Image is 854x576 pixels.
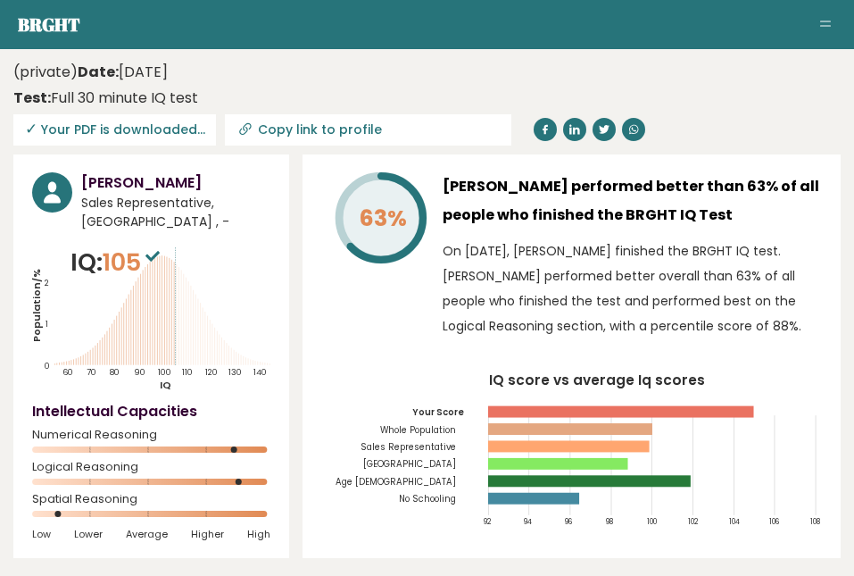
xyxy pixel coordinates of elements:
tspan: 140 [253,366,267,378]
tspan: Your Score [412,406,464,418]
h3: [PERSON_NAME] performed better than 63% of all people who finished the BRGHT IQ Test [443,172,822,230]
span: Low [32,528,51,540]
span: Spatial Reasoning [32,496,270,503]
p: IQ: [70,245,164,280]
tspan: Whole Population [380,424,456,436]
tspan: 2 [45,277,49,288]
span: Numerical Reasoning [32,431,270,438]
tspan: IQ [160,379,171,392]
tspan: 96 [565,517,572,527]
p: On [DATE], [PERSON_NAME] finished the BRGHT IQ test. [PERSON_NAME] performed better overall than ... [443,238,822,338]
tspan: 80 [110,366,120,378]
a: Brght [18,13,80,37]
b: Test: [13,88,51,108]
tspan: 1 [46,318,48,330]
span: High [247,528,270,540]
tspan: 70 [87,366,96,378]
tspan: IQ score vs average Iq scores [489,371,705,389]
tspan: 120 [205,366,218,378]
time: [DATE] [78,62,168,83]
tspan: 110 [182,366,193,378]
tspan: 104 [729,517,740,527]
span: ✓ [25,118,37,140]
tspan: 63% [359,203,407,234]
tspan: 0 [45,360,50,371]
tspan: 130 [228,366,242,378]
tspan: [GEOGRAPHIC_DATA] [363,458,456,470]
span: Average [126,528,168,540]
h4: Intellectual Capacities [32,401,270,422]
span: Higher [191,528,224,540]
tspan: No Schooling [399,493,456,505]
tspan: 106 [769,517,779,527]
tspan: Sales Representative [361,441,456,453]
div: (private) [13,62,814,109]
tspan: 100 [647,517,657,527]
tspan: 60 [62,366,73,378]
span: Logical Reasoning [32,463,270,471]
tspan: 94 [524,517,532,527]
tspan: 108 [810,517,820,527]
span: Your PDF is downloaded... [13,114,216,146]
span: Sales Representative, [GEOGRAPHIC_DATA] , - [81,194,270,231]
tspan: 100 [158,366,171,378]
tspan: Population/% [30,269,44,342]
button: Toggle navigation [815,14,836,36]
tspan: 92 [483,517,491,527]
tspan: Age [DEMOGRAPHIC_DATA] [336,476,456,488]
h3: [PERSON_NAME] [81,172,270,194]
span: Lower [74,528,103,540]
span: 105 [103,246,164,279]
b: Date: [78,62,119,82]
tspan: 90 [134,366,145,378]
tspan: 98 [606,517,613,527]
tspan: 102 [688,517,699,527]
div: Full 30 minute IQ test [13,88,198,109]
